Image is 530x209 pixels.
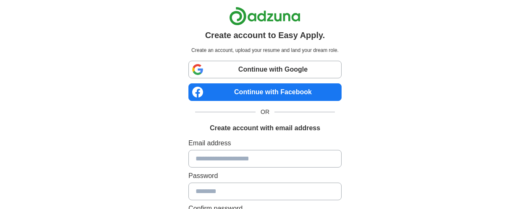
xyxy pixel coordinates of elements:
h1: Create account with email address [210,123,320,133]
a: Continue with Facebook [188,83,342,101]
img: Adzuna logo [229,7,300,26]
a: Continue with Google [188,61,342,78]
span: OR [256,108,274,116]
p: Create an account, upload your resume and land your dream role. [190,46,340,54]
h1: Create account to Easy Apply. [205,29,325,41]
label: Password [188,171,342,181]
label: Email address [188,138,342,148]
